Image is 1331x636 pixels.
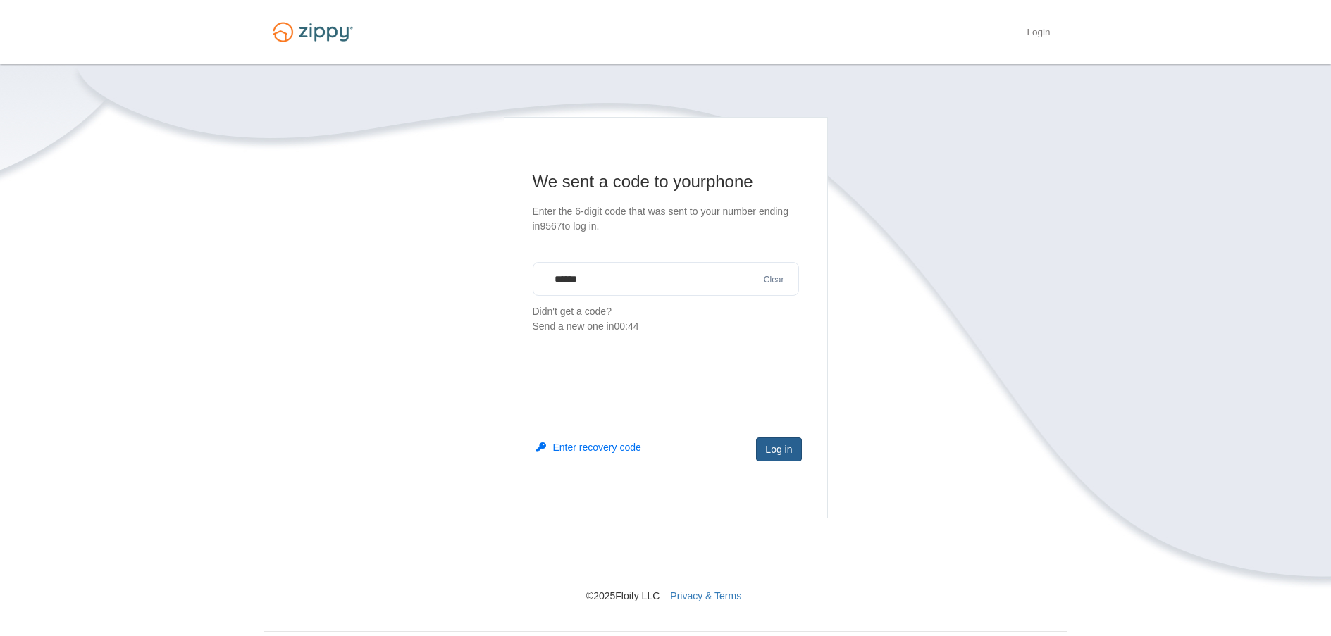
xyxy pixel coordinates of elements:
nav: © 2025 Floify LLC [264,518,1067,603]
img: Logo [264,15,361,49]
p: Enter the 6-digit code that was sent to your number ending in 9567 to log in. [533,204,799,234]
button: Enter recovery code [536,440,641,454]
button: Clear [760,273,788,287]
p: Didn't get a code? [533,304,799,334]
a: Login [1027,27,1050,41]
h1: We sent a code to your phone [533,170,799,193]
button: Log in [756,437,801,461]
div: Send a new one in 00:44 [533,319,799,334]
a: Privacy & Terms [670,590,741,601]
